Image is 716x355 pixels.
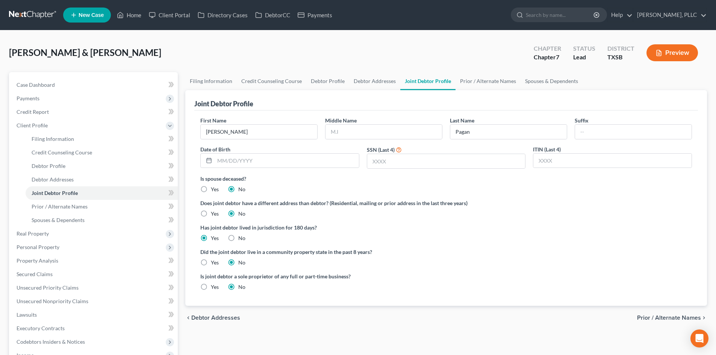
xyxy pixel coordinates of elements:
[251,8,294,22] a: DebtorCC
[238,234,245,242] label: No
[32,163,65,169] span: Debtor Profile
[17,122,48,128] span: Client Profile
[367,146,395,154] label: SSN (Last 4)
[32,149,92,156] span: Credit Counseling Course
[200,224,692,231] label: Has joint debtor lived in jurisdiction for 180 days?
[367,154,525,168] input: XXXX
[17,311,37,318] span: Lawsuits
[11,295,178,308] a: Unsecured Nonpriority Claims
[211,283,219,291] label: Yes
[145,8,194,22] a: Client Portal
[26,213,178,227] a: Spouses & Dependents
[185,72,237,90] a: Filing Information
[633,8,707,22] a: [PERSON_NAME], PLLC
[325,116,357,124] label: Middle Name
[194,8,251,22] a: Directory Cases
[17,298,88,304] span: Unsecured Nonpriority Claims
[200,272,442,280] label: Is joint debtor a sole proprietor of any full or part-time business?
[17,257,58,264] span: Property Analysis
[534,44,561,53] div: Chapter
[200,199,692,207] label: Does joint debtor have a different address than debtor? (Residential, mailing or prior address in...
[113,8,145,22] a: Home
[575,116,589,124] label: Suffix
[238,283,245,291] label: No
[534,53,561,62] div: Chapter
[200,145,230,153] label: Date of Birth
[306,72,349,90] a: Debtor Profile
[26,132,178,146] a: Filing Information
[211,259,219,266] label: Yes
[11,281,178,295] a: Unsecured Priority Claims
[607,44,634,53] div: District
[556,53,559,60] span: 7
[237,72,306,90] a: Credit Counseling Course
[573,44,595,53] div: Status
[9,47,161,58] span: [PERSON_NAME] & [PERSON_NAME]
[200,116,226,124] label: First Name
[294,8,336,22] a: Payments
[17,338,85,345] span: Codebtors Insiders & Notices
[701,315,707,321] i: chevron_right
[185,315,191,321] i: chevron_left
[325,125,442,139] input: M.I
[238,210,245,218] label: No
[11,267,178,281] a: Secured Claims
[32,136,74,142] span: Filing Information
[11,105,178,119] a: Credit Report
[637,315,701,321] span: Prior / Alternate Names
[521,72,583,90] a: Spouses & Dependents
[17,109,49,115] span: Credit Report
[26,186,178,200] a: Joint Debtor Profile
[211,210,219,218] label: Yes
[185,315,240,321] button: chevron_left Debtor Addresses
[450,125,567,139] input: --
[17,82,55,88] span: Case Dashboard
[690,329,708,347] div: Open Intercom Messenger
[211,186,219,193] label: Yes
[456,72,521,90] a: Prior / Alternate Names
[607,8,633,22] a: Help
[11,308,178,322] a: Lawsuits
[215,154,359,168] input: MM/DD/YYYY
[349,72,400,90] a: Debtor Addresses
[26,173,178,186] a: Debtor Addresses
[11,254,178,267] a: Property Analysis
[194,99,253,108] div: Joint Debtor Profile
[533,154,692,168] input: XXXX
[79,12,104,18] span: New Case
[526,8,595,22] input: Search by name...
[200,175,692,183] label: Is spouse deceased?
[32,217,85,223] span: Spouses & Dependents
[17,230,49,237] span: Real Property
[533,145,561,153] label: ITIN (Last 4)
[32,190,78,196] span: Joint Debtor Profile
[11,78,178,92] a: Case Dashboard
[211,234,219,242] label: Yes
[238,259,245,266] label: No
[607,53,634,62] div: TXSB
[11,322,178,335] a: Executory Contracts
[573,53,595,62] div: Lead
[17,244,59,250] span: Personal Property
[575,125,692,139] input: --
[26,146,178,159] a: Credit Counseling Course
[637,315,707,321] button: Prior / Alternate Names chevron_right
[26,200,178,213] a: Prior / Alternate Names
[17,95,39,101] span: Payments
[646,44,698,61] button: Preview
[238,186,245,193] label: No
[32,176,74,183] span: Debtor Addresses
[450,116,474,124] label: Last Name
[201,125,317,139] input: --
[32,203,88,210] span: Prior / Alternate Names
[17,271,53,277] span: Secured Claims
[17,325,65,331] span: Executory Contracts
[200,248,692,256] label: Did the joint debtor live in a community property state in the past 8 years?
[26,159,178,173] a: Debtor Profile
[17,284,79,291] span: Unsecured Priority Claims
[400,72,456,90] a: Joint Debtor Profile
[191,315,240,321] span: Debtor Addresses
